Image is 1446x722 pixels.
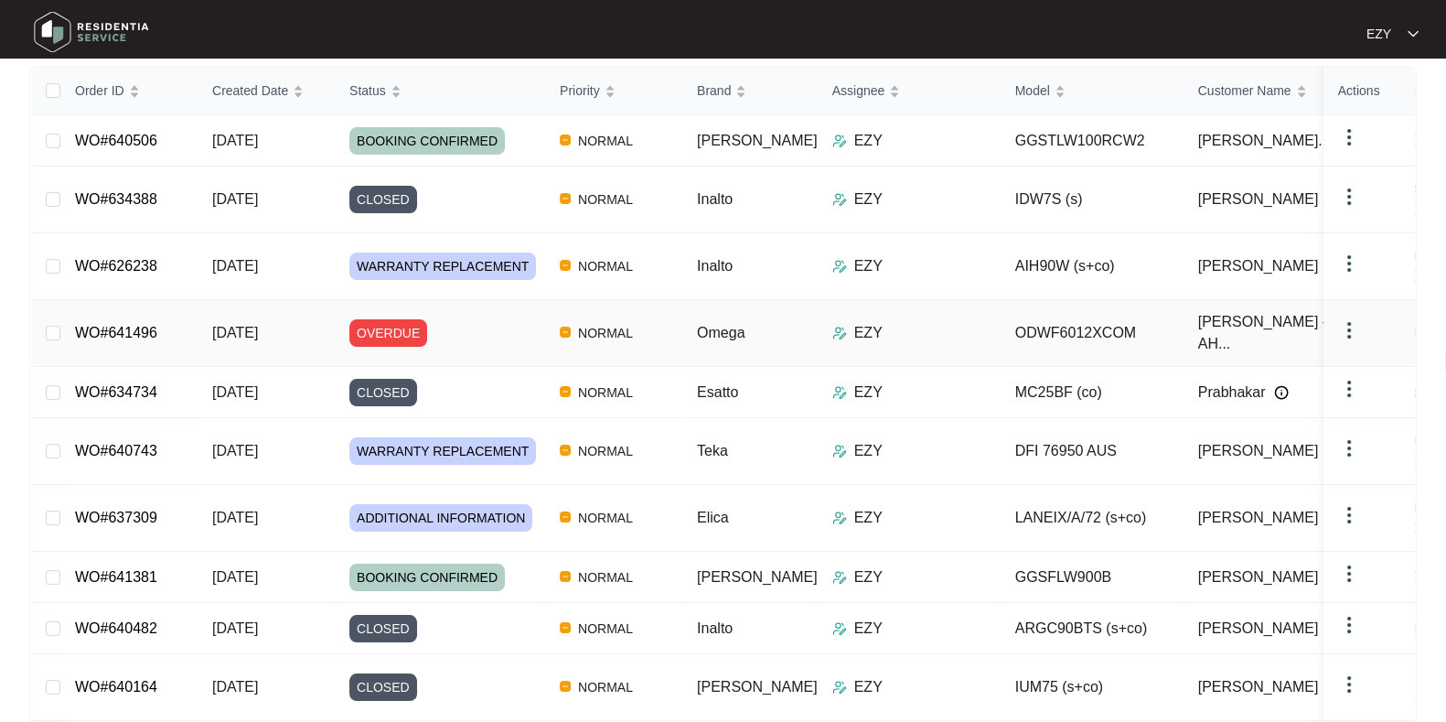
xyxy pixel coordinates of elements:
td: IUM75 (s+co) [1001,654,1184,721]
th: Assignee [818,67,1001,115]
img: dropdown arrow [1338,504,1360,526]
a: WO#634388 [75,191,157,207]
th: Actions [1323,67,1415,115]
span: [DATE] [212,443,258,458]
img: Assigner Icon [832,570,847,585]
span: NORMAL [571,507,640,529]
span: CLOSED [349,674,417,701]
span: [PERSON_NAME] [1198,566,1319,588]
p: EZY [854,440,883,462]
span: [DATE] [212,258,258,274]
span: [PERSON_NAME] [1198,507,1319,529]
span: [PERSON_NAME] [697,569,818,585]
img: Vercel Logo [560,512,571,523]
span: [DATE] [212,620,258,636]
span: [PERSON_NAME]... [1198,130,1331,152]
span: Priority [560,81,600,101]
img: dropdown arrow [1338,378,1360,400]
span: WARRANTY REPLACEMENT [349,253,536,280]
img: Vercel Logo [560,681,571,692]
span: CLOSED [349,615,417,642]
p: EZY [854,322,883,344]
span: NORMAL [571,676,640,698]
p: EZY [854,189,883,210]
span: Inalto [697,191,733,207]
span: NORMAL [571,322,640,344]
img: Assigner Icon [832,134,847,148]
span: Order ID [75,81,124,101]
img: dropdown arrow [1338,437,1360,459]
img: Vercel Logo [560,135,571,145]
span: Customer Name [1198,81,1291,101]
th: Status [335,67,545,115]
span: Status [349,81,386,101]
img: Vercel Logo [560,386,571,397]
p: EZY [854,130,883,152]
td: ODWF6012XCOM [1001,300,1184,367]
span: [PERSON_NAME] - AH... [1198,311,1343,355]
span: BOOKING CONFIRMED [349,127,505,155]
th: Created Date [198,67,335,115]
span: [PERSON_NAME] [697,679,818,695]
img: Assigner Icon [832,326,847,340]
p: EZY [854,566,883,588]
img: Vercel Logo [560,622,571,633]
span: Model [1015,81,1050,101]
span: NORMAL [571,566,640,588]
img: Assigner Icon [832,621,847,636]
span: Assignee [832,81,885,101]
td: GGSFLW900B [1001,552,1184,603]
td: AIH90W (s+co) [1001,233,1184,300]
p: EZY [854,676,883,698]
span: [DATE] [212,510,258,525]
span: Elica [697,510,729,525]
span: NORMAL [571,382,640,404]
img: dropdown arrow [1338,674,1360,695]
img: Vercel Logo [560,327,571,338]
span: Esatto [697,384,738,400]
img: dropdown arrow [1338,186,1360,208]
span: [DATE] [212,569,258,585]
p: EZY [1366,25,1391,43]
img: Vercel Logo [560,193,571,204]
span: [PERSON_NAME] [1198,255,1319,277]
a: WO#637309 [75,510,157,525]
span: Inalto [697,620,733,636]
p: EZY [854,507,883,529]
span: ADDITIONAL INFORMATION [349,504,532,532]
span: NORMAL [571,440,640,462]
span: OVERDUE [349,319,427,347]
span: [DATE] [212,133,258,148]
span: [PERSON_NAME] [1198,618,1319,640]
span: Created Date [212,81,288,101]
a: WO#640506 [75,133,157,148]
span: [PERSON_NAME] [1198,440,1319,462]
p: EZY [854,382,883,404]
img: Vercel Logo [560,445,571,456]
p: EZY [854,255,883,277]
th: Priority [545,67,682,115]
img: dropdown arrow [1338,319,1360,341]
a: WO#640482 [75,620,157,636]
span: NORMAL [571,130,640,152]
img: dropdown arrow [1338,253,1360,275]
img: Vercel Logo [560,260,571,271]
img: dropdown arrow [1408,29,1419,38]
span: Prabhakar [1198,382,1266,404]
th: Customer Name [1184,67,1366,115]
span: Omega [697,325,744,340]
th: Order ID [60,67,198,115]
span: Inalto [697,258,733,274]
img: residentia service logo [27,5,155,59]
span: CLOSED [349,379,417,406]
img: dropdown arrow [1338,563,1360,585]
span: NORMAL [571,255,640,277]
img: dropdown arrow [1338,614,1360,636]
a: WO#641381 [75,569,157,585]
p: EZY [854,618,883,640]
span: Brand [697,81,731,101]
span: [PERSON_NAME] [1198,676,1319,698]
span: NORMAL [571,618,640,640]
span: CLOSED [349,186,417,213]
th: Brand [682,67,818,115]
